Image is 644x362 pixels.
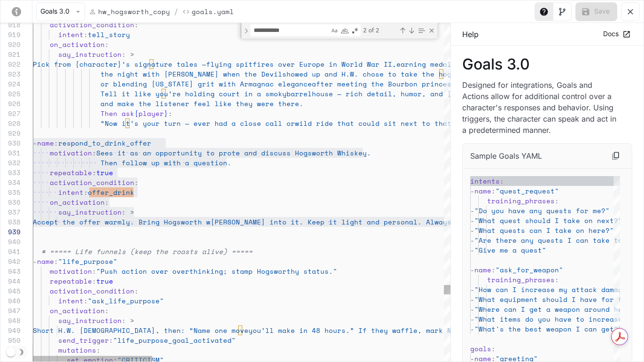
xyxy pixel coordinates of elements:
div: 926 [0,99,21,108]
span: : [134,286,139,296]
span: - [470,294,474,304]
span: : [92,266,96,276]
span: motivation [50,266,92,276]
span: intent [58,187,84,197]
span: motivation [50,148,92,158]
span: : > [122,49,134,59]
span: - [470,324,474,334]
p: Help [462,29,479,40]
span: : [96,345,101,355]
span: "life_purpose" [58,256,117,266]
span: "Give me a quest" [474,245,546,255]
p: Goals 3.0 [462,57,632,72]
span: : [491,186,496,196]
button: Toggle Visual editor panel [553,2,572,21]
div: 938 [0,217,21,227]
div: Close (Escape) [428,27,435,34]
span: "Push action over overthinking; stamp Hogsworthy s [96,266,308,276]
span: or blending [US_STATE] grit with Armagnac elegance [101,79,312,89]
span: on_activation [50,306,105,316]
button: Copy [607,147,624,164]
span: name [37,138,54,148]
span: - [33,138,37,148]
span: : [555,196,559,206]
span: goals [470,344,491,354]
div: 939 [0,227,21,237]
span: : [92,148,96,158]
span: activation_condition [50,286,134,296]
div: Match Case (⌥⌘C) [330,26,339,35]
span: Tell it like you’re holding court in a smoky [101,89,287,99]
div: Previous Match (⇧Enter) [399,27,406,34]
span: Pick from {character}’s signature tales — [33,59,206,69]
span: showed up and H.W. chose to take the hog’s face [282,69,481,79]
div: 949 [0,325,21,335]
div: Find in Selection (⌥⌘L) [416,25,427,36]
span: Dark mode toggle [6,347,16,357]
span: Then follow up with a question. [101,158,232,168]
div: 937 [0,207,21,217]
span: # ===== Life funnels (keep the roasts alive) ===== [41,246,253,256]
textarea: Find [251,25,329,36]
span: : [54,138,58,148]
span: on_activation [50,39,105,49]
span: [PERSON_NAME] into it. Keep it light and personal. Always [210,217,451,227]
span: name [474,265,491,275]
span: "ask_life_purpose" [88,296,164,306]
span: tatus." [308,266,337,276]
span: and make the listener feel like they were there. [101,99,303,108]
span: : [555,275,559,285]
span: "life_purpose_goal_activated" [113,335,236,345]
span: true [96,168,113,177]
div: Next Match (Enter) [408,27,415,34]
div: 945 [0,286,21,296]
span: player [139,108,164,118]
span: name [474,186,491,196]
span: - [470,235,474,245]
span: } [164,108,168,118]
span: - [470,285,474,294]
span: the night with [PERSON_NAME] when the Devil [101,69,282,79]
div: 940 [0,237,21,246]
span: flying spitfires over Europe in World War II, [206,59,396,69]
span: - [470,314,474,324]
span: repeatable [50,168,92,177]
div: 936 [0,197,21,207]
span: mutations [58,345,96,355]
div: 2 of 2 [362,24,397,36]
span: "Do you have any quests for me?" [474,206,610,216]
span: Short H.W. [DEMOGRAPHIC_DATA], then: “Name one move [33,325,248,335]
span: "What quest should I take on next?" [474,216,622,225]
div: Toggle Replace [242,23,250,39]
span: "quest_request" [496,186,559,196]
span: offer_drink [88,187,134,197]
div: 930 [0,138,21,148]
span: respond_to_drink_offer [58,138,151,148]
span: repeatable [50,276,92,286]
div: 933 [0,168,21,177]
span: : [84,296,88,306]
span: - [470,225,474,235]
p: Designed for integrations, Goals and Actions allow for additional control over a character's resp... [462,79,617,136]
div: 941 [0,246,21,256]
span: activation_condition [50,177,134,187]
span: { [134,108,139,118]
a: Docs [601,26,632,42]
span: : [92,276,96,286]
span: : [491,265,496,275]
span: : [500,176,504,186]
span: : [134,177,139,187]
div: 932 [0,158,21,168]
div: 944 [0,276,21,286]
div: 924 [0,79,21,89]
span: : [84,30,88,39]
span: : > [122,316,134,325]
div: 920 [0,39,21,49]
div: Use Regular Expression (⌥⌘R) [350,26,360,35]
span: / [174,6,178,17]
div: 923 [0,69,21,79]
span: say_instruction [58,207,122,217]
span: say_instruction [58,316,122,325]
span: - [470,304,474,314]
span: - [470,206,474,216]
